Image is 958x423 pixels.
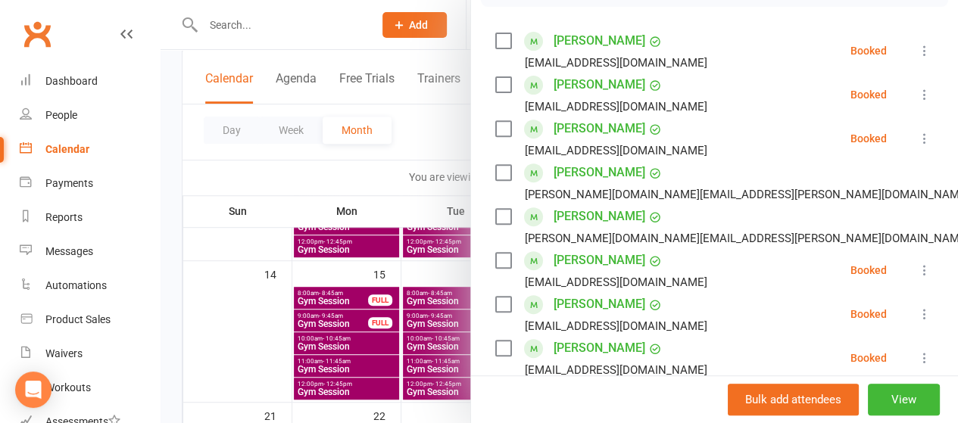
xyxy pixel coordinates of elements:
[554,292,645,316] a: [PERSON_NAME]
[554,248,645,272] a: [PERSON_NAME]
[525,360,707,380] div: [EMAIL_ADDRESS][DOMAIN_NAME]
[15,372,51,408] div: Open Intercom Messenger
[20,269,160,303] a: Automations
[850,133,887,144] div: Booked
[554,117,645,141] a: [PERSON_NAME]
[525,272,707,292] div: [EMAIL_ADDRESS][DOMAIN_NAME]
[525,53,707,73] div: [EMAIL_ADDRESS][DOMAIN_NAME]
[45,177,93,189] div: Payments
[850,353,887,363] div: Booked
[850,309,887,319] div: Booked
[45,211,83,223] div: Reports
[525,97,707,117] div: [EMAIL_ADDRESS][DOMAIN_NAME]
[20,166,160,201] a: Payments
[18,15,56,53] a: Clubworx
[45,313,111,325] div: Product Sales
[554,336,645,360] a: [PERSON_NAME]
[20,201,160,235] a: Reports
[525,316,707,336] div: [EMAIL_ADDRESS][DOMAIN_NAME]
[554,204,645,229] a: [PERSON_NAME]
[20,235,160,269] a: Messages
[20,371,160,405] a: Workouts
[20,64,160,98] a: Dashboard
[850,89,887,100] div: Booked
[45,381,91,393] div: Workouts
[45,75,98,87] div: Dashboard
[45,245,93,257] div: Messages
[20,132,160,166] a: Calendar
[868,384,940,415] button: View
[554,73,645,97] a: [PERSON_NAME]
[728,384,859,415] button: Bulk add attendees
[554,29,645,53] a: [PERSON_NAME]
[20,98,160,132] a: People
[850,265,887,275] div: Booked
[20,303,160,337] a: Product Sales
[45,347,83,359] div: Waivers
[525,141,707,160] div: [EMAIL_ADDRESS][DOMAIN_NAME]
[20,337,160,371] a: Waivers
[45,143,89,155] div: Calendar
[45,279,107,291] div: Automations
[554,160,645,185] a: [PERSON_NAME]
[850,45,887,56] div: Booked
[45,109,77,121] div: People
